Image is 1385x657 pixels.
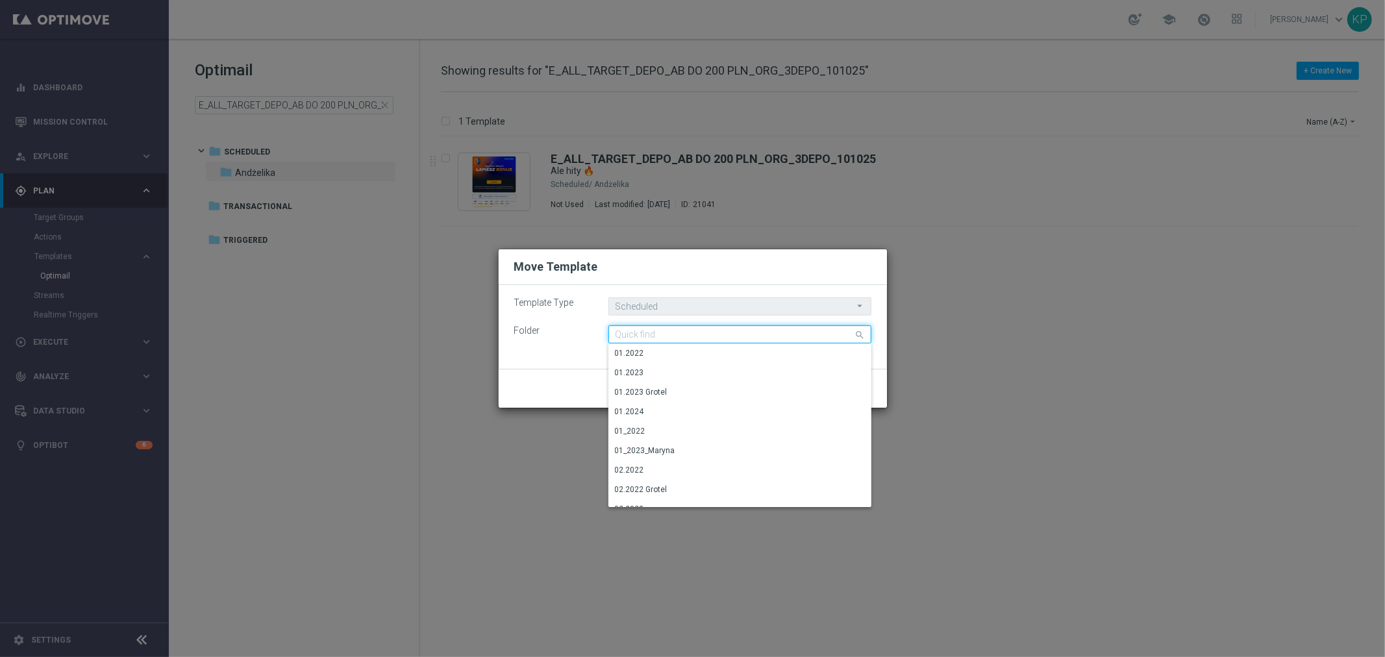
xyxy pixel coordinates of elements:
[505,297,599,308] label: Template Type
[608,422,860,441] div: Press SPACE to select this row.
[615,406,644,417] div: 01.2024
[615,464,644,476] div: 02.2022
[615,367,644,378] div: 01.2023
[514,259,598,275] h2: Move Template
[615,503,644,515] div: 02.2023
[615,425,645,437] div: 01_2022
[608,383,860,403] div: Press SPACE to select this row.
[608,500,860,519] div: Press SPACE to select this row.
[608,461,860,480] div: Press SPACE to select this row.
[615,484,668,495] div: 02.2022 Grotel
[855,327,867,341] i: search
[608,403,860,422] div: Press SPACE to select this row.
[615,445,675,456] div: 01_2023_Maryna
[608,344,860,364] div: Press SPACE to select this row.
[615,347,644,359] div: 01.2022
[608,480,860,500] div: Press SPACE to select this row.
[505,325,599,336] label: Folder
[608,364,860,383] div: Press SPACE to select this row.
[855,298,867,314] i: arrow_drop_down
[608,325,871,343] input: Quick find
[615,386,668,398] div: 01.2023 Grotel
[608,441,860,461] div: Press SPACE to select this row.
